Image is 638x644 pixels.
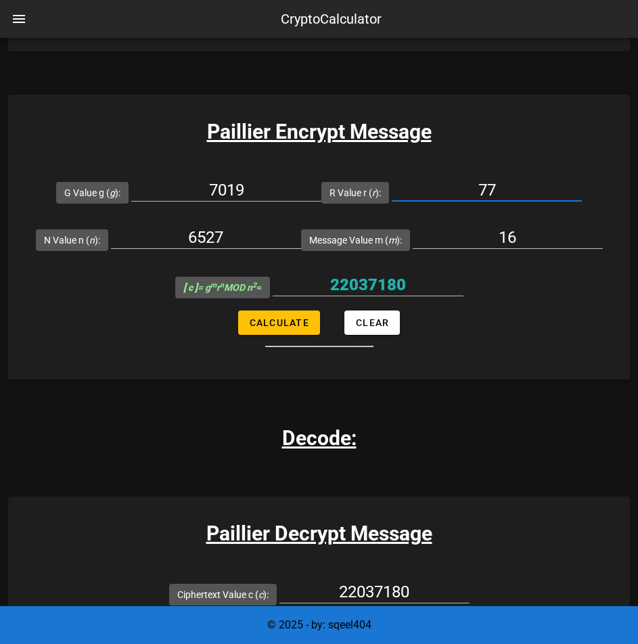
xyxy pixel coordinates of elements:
label: G Value g ( ): [64,186,120,200]
i: r [372,187,375,198]
b: [ c ] [183,282,198,293]
h3: Paillier Decrypt Message [8,518,630,549]
div: CryptoCalculator [281,9,382,29]
sup: m [210,281,217,290]
i: n [89,235,95,246]
button: nav-menu-toggle [3,3,35,35]
label: R Value r ( ): [329,186,381,200]
h3: Paillier Encrypt Message [8,116,630,147]
h3: Decode: [282,423,357,453]
button: Clear [344,310,400,335]
span: = [183,282,262,293]
i: c [258,589,263,600]
i: = g r MOD n [183,282,256,293]
button: Calculate [238,310,320,335]
label: N Value n ( ): [44,233,100,247]
label: Message Value m ( ): [309,233,402,247]
span: © 2025 - by: sqeel404 [267,618,371,631]
label: Ciphertext Value c ( ): [177,588,269,601]
sup: 2 [252,281,256,290]
i: m [388,235,396,246]
span: Calculate [249,317,309,328]
span: Clear [355,317,389,328]
i: g [110,187,115,198]
sup: n [220,281,224,290]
